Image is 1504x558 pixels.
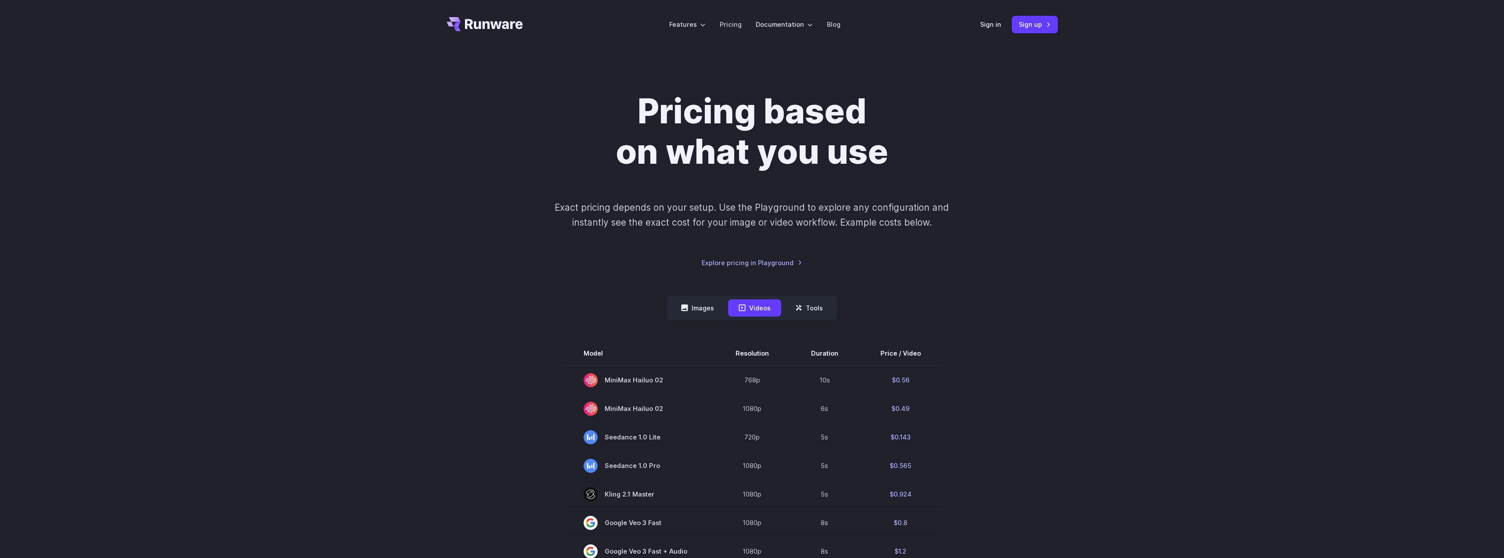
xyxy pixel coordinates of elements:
td: 1080p [714,451,790,480]
p: Exact pricing depends on your setup. Use the Playground to explore any configuration and instantl... [538,200,966,230]
span: Kling 2.1 Master [584,487,693,501]
span: MiniMax Hailuo 02 [584,402,693,416]
td: $0.565 [859,451,942,480]
td: $0.8 [859,508,942,537]
td: 5s [790,480,859,508]
a: Explore pricing in Playground [702,258,802,268]
h1: Pricing based on what you use [508,91,997,172]
a: Blog [827,19,840,29]
td: 6s [790,394,859,423]
span: Seedance 1.0 Pro [584,459,693,473]
td: 5s [790,451,859,480]
label: Features [669,19,706,29]
span: MiniMax Hailuo 02 [584,373,693,387]
button: Tools [785,299,833,317]
label: Documentation [756,19,813,29]
button: Images [671,299,725,317]
td: $0.49 [859,394,942,423]
button: Videos [728,299,781,317]
td: 10s [790,366,859,395]
a: Sign in [980,19,1001,29]
a: Pricing [720,19,742,29]
td: 1080p [714,508,790,537]
a: Sign up [1012,16,1058,33]
td: 1080p [714,480,790,508]
td: $0.924 [859,480,942,508]
span: Seedance 1.0 Lite [584,430,693,444]
td: 8s [790,508,859,537]
a: Go to / [447,17,523,31]
td: 1080p [714,394,790,423]
th: Price / Video [859,341,942,366]
th: Duration [790,341,859,366]
td: $0.56 [859,366,942,395]
td: 720p [714,423,790,451]
th: Model [563,341,714,366]
td: 768p [714,366,790,395]
span: Google Veo 3 Fast [584,516,693,530]
td: $0.143 [859,423,942,451]
th: Resolution [714,341,790,366]
td: 5s [790,423,859,451]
